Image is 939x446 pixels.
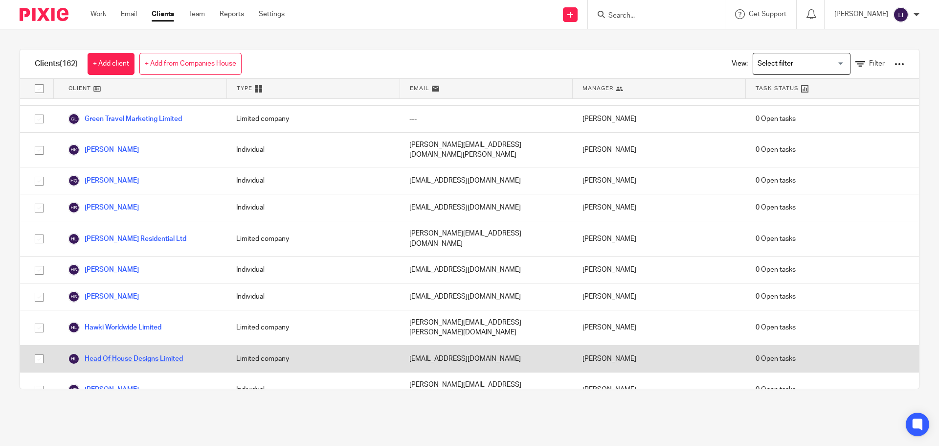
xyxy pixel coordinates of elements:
[68,233,80,245] img: svg%3E
[573,167,746,194] div: [PERSON_NAME]
[68,291,139,303] a: [PERSON_NAME]
[90,9,106,19] a: Work
[573,106,746,132] div: [PERSON_NAME]
[400,221,573,256] div: [PERSON_NAME][EMAIL_ADDRESS][DOMAIN_NAME]
[139,53,242,75] a: + Add from Companies House
[756,234,796,244] span: 0 Open tasks
[220,9,244,19] a: Reports
[226,310,400,345] div: Limited company
[573,221,746,256] div: [PERSON_NAME]
[20,8,68,21] img: Pixie
[152,9,174,19] a: Clients
[756,323,796,332] span: 0 Open tasks
[68,144,80,156] img: svg%3E
[68,264,139,276] a: [PERSON_NAME]
[226,257,400,283] div: Individual
[753,53,850,75] div: Search for option
[68,233,186,245] a: [PERSON_NAME] Residential Ltd
[573,257,746,283] div: [PERSON_NAME]
[68,384,80,396] img: svg%3E
[834,9,888,19] p: [PERSON_NAME]
[756,84,799,93] span: Task Status
[573,373,746,407] div: [PERSON_NAME]
[68,384,139,396] a: [PERSON_NAME]
[756,145,796,155] span: 0 Open tasks
[68,322,161,333] a: Hawki Worldwide Limited
[410,84,429,93] span: Email
[30,79,48,98] input: Select all
[573,283,746,310] div: [PERSON_NAME]
[226,221,400,256] div: Limited company
[68,175,80,187] img: svg%3E
[60,60,78,68] span: (162)
[68,84,91,93] span: Client
[226,373,400,407] div: Individual
[68,264,80,276] img: svg%3E
[756,292,796,302] span: 0 Open tasks
[400,257,573,283] div: [EMAIL_ADDRESS][DOMAIN_NAME]
[400,194,573,221] div: [EMAIL_ADDRESS][DOMAIN_NAME]
[226,346,400,372] div: Limited company
[226,194,400,221] div: Individual
[68,113,182,125] a: Green Travel Marketing Limited
[573,310,746,345] div: [PERSON_NAME]
[607,12,695,21] input: Search
[259,9,285,19] a: Settings
[226,167,400,194] div: Individual
[68,353,183,365] a: Head Of House Designs Limited
[68,291,80,303] img: svg%3E
[756,176,796,186] span: 0 Open tasks
[400,167,573,194] div: [EMAIL_ADDRESS][DOMAIN_NAME]
[756,203,796,212] span: 0 Open tasks
[573,133,746,167] div: [PERSON_NAME]
[756,385,796,395] span: 0 Open tasks
[68,202,80,213] img: svg%3E
[121,9,137,19] a: Email
[68,144,139,156] a: [PERSON_NAME]
[717,49,904,78] div: View:
[400,373,573,407] div: [PERSON_NAME][EMAIL_ADDRESS][DOMAIN_NAME]
[400,133,573,167] div: [PERSON_NAME][EMAIL_ADDRESS][DOMAIN_NAME][PERSON_NAME]
[226,133,400,167] div: Individual
[68,202,139,213] a: [PERSON_NAME]
[68,322,80,333] img: svg%3E
[756,114,796,124] span: 0 Open tasks
[756,265,796,275] span: 0 Open tasks
[756,354,796,364] span: 0 Open tasks
[573,346,746,372] div: [PERSON_NAME]
[573,194,746,221] div: [PERSON_NAME]
[35,59,78,69] h1: Clients
[400,106,573,132] div: ---
[189,9,205,19] a: Team
[237,84,252,93] span: Type
[893,7,909,23] img: svg%3E
[400,346,573,372] div: [EMAIL_ADDRESS][DOMAIN_NAME]
[226,283,400,310] div: Individual
[400,310,573,345] div: [PERSON_NAME][EMAIL_ADDRESS][PERSON_NAME][DOMAIN_NAME]
[68,353,80,365] img: svg%3E
[754,55,845,72] input: Search for option
[400,283,573,310] div: [EMAIL_ADDRESS][DOMAIN_NAME]
[749,11,786,18] span: Get Support
[68,175,139,187] a: [PERSON_NAME]
[226,106,400,132] div: Limited company
[68,113,80,125] img: svg%3E
[88,53,134,75] a: + Add client
[869,60,885,67] span: Filter
[582,84,613,93] span: Manager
